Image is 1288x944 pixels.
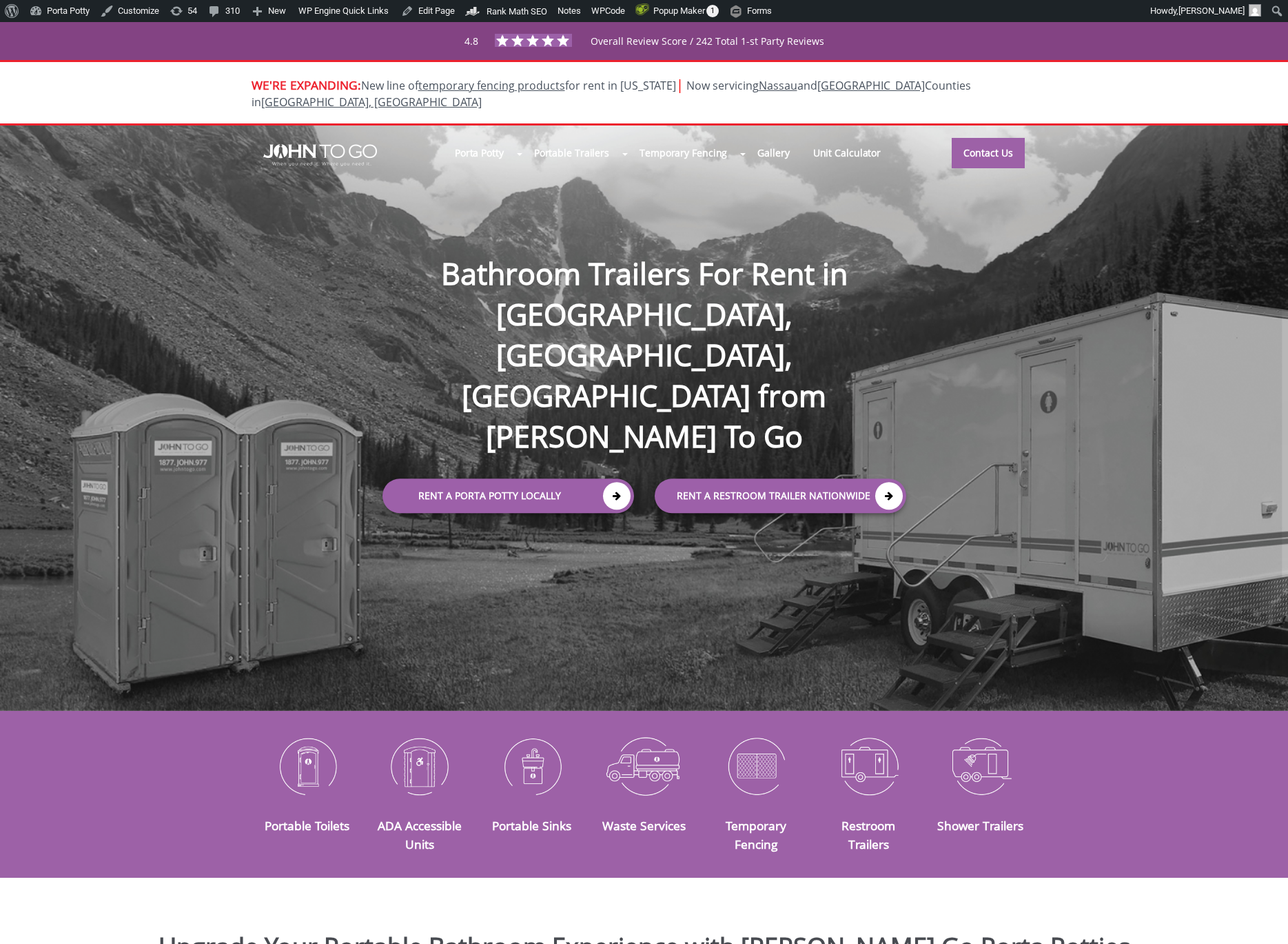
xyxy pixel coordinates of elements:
[655,479,906,513] a: rent a RESTROOM TRAILER Nationwide
[591,34,824,75] span: Overall Review Score / 242 Total 1-st Party Reviews
[464,34,478,48] span: 4.8
[252,78,971,110] span: New line of for rent in [US_STATE]
[602,817,686,834] a: Waste Services
[817,78,925,93] a: [GEOGRAPHIC_DATA]
[628,138,739,168] a: Temporary Fencing
[486,730,577,802] img: Portable-Sinks-icon_N.png
[823,730,914,802] img: Restroom-Trailers-icon_N.png
[1178,6,1245,16] span: [PERSON_NAME]
[711,730,802,802] img: Temporary-Fencing-cion_N.png
[726,817,786,852] a: Temporary Fencing
[706,5,719,17] span: 1
[952,138,1025,168] a: Contact Us
[487,6,547,17] span: Rank Math SEO
[382,479,634,513] a: Rent a Porta Potty Locally
[262,730,354,802] img: Portable-Toilets-icon_N.png
[1233,889,1288,944] button: Live Chat
[841,817,895,852] a: Restroom Trailers
[265,817,349,834] a: Portable Toilets
[263,144,377,166] img: JOHN to go
[522,138,621,168] a: Portable Trailers
[801,138,893,168] a: Unit Calculator
[935,730,1027,802] img: Shower-Trailers-icon_N.png
[378,817,462,852] a: ADA Accessible Units
[759,78,797,93] a: Nassau
[937,817,1023,834] a: Shower Trailers
[418,78,565,93] a: temporary fencing products
[443,138,515,168] a: Porta Potty
[252,77,361,93] span: WE'RE EXPANDING:
[261,94,482,110] a: [GEOGRAPHIC_DATA], [GEOGRAPHIC_DATA]
[492,817,571,834] a: Portable Sinks
[598,730,690,802] img: Waste-Services-icon_N.png
[746,138,801,168] a: Gallery
[676,75,684,94] span: |
[369,209,920,457] h1: Bathroom Trailers For Rent in [GEOGRAPHIC_DATA], [GEOGRAPHIC_DATA], [GEOGRAPHIC_DATA] from [PERSO...
[374,730,465,802] img: ADA-Accessible-Units-icon_N.png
